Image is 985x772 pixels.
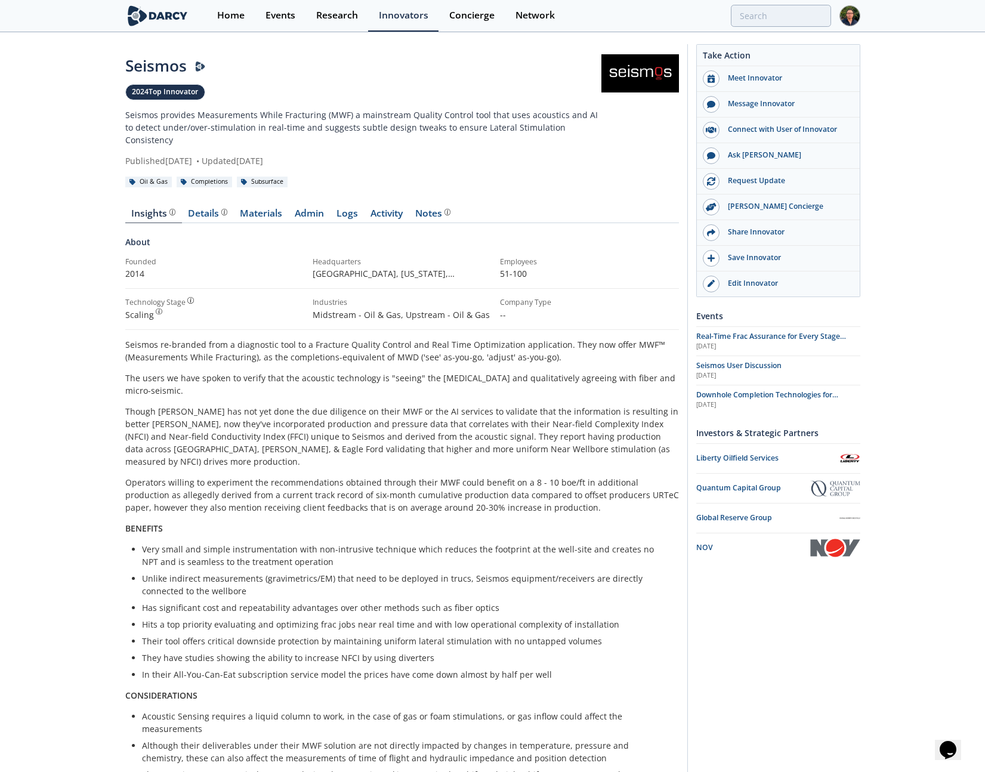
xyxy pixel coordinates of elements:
img: information.svg [156,308,162,315]
div: About [125,236,679,257]
li: Their tool offers critical downside protection by maintaining uniform lateral stimulation with no... [142,635,671,647]
li: In their All-You-Can-Eat subscription service model the prices have come down almost by half per ... [142,668,671,681]
img: Darcy Presenter [195,61,206,72]
div: [DATE] [696,400,860,410]
p: The users we have spoken to verify that the acoustic technology is "seeing" the [MEDICAL_DATA] an... [125,372,679,397]
div: Network [515,11,555,20]
div: Investors & Strategic Partners [696,422,860,443]
img: Profile [839,5,860,26]
div: Message Innovator [720,98,853,109]
div: Save Innovator [720,252,853,263]
div: Scaling [125,308,304,321]
div: Concierge [449,11,495,20]
a: Real-Time Frac Assurance for Every Stage (From Pipe Friction & Cluster Efficiency to Entry Hole D... [696,331,860,351]
p: Seismos provides Measurements While Fracturing (MWF) a mainstream Quality Control tool that uses ... [125,109,601,146]
li: Has significant cost and repeatability advantages over other methods such as fiber optics [142,601,671,614]
strong: BENEFITS [125,523,163,534]
div: Notes [415,209,450,218]
a: Global Reserve Group Global Reserve Group [696,508,860,529]
span: Real-Time Frac Assurance for Every Stage (From Pipe Friction & Cluster Efficiency to Entry Hole D... [696,331,846,363]
p: Operators willing to experiment the recommendations obtained through their MWF could benefit on a... [125,476,679,514]
img: information.svg [221,209,228,215]
div: Ask [PERSON_NAME] [720,150,853,160]
img: information.svg [444,209,451,215]
a: NOV NOV [696,538,860,558]
a: Seismos User Discussion [DATE] [696,360,860,381]
a: Downhole Completion Technologies for Unconventional Reservoirs Forum [DATE] [696,390,860,410]
li: They have studies showing the ability to increase NFCI by using diverters [142,651,671,664]
div: Meet Innovator [720,73,853,84]
p: 51-100 [500,267,679,280]
div: Quantum Capital Group [696,483,810,493]
a: Quantum Capital Group Quantum Capital Group [696,478,860,499]
iframe: chat widget [935,724,973,760]
div: Seismos [125,54,601,78]
p: Seismos re-branded from a diagnostic tool to a Fracture Quality Control and Real Time Optimizatio... [125,338,679,363]
img: Liberty Oilfield Services [839,448,860,469]
div: Company Type [500,297,679,308]
a: Notes [409,209,457,223]
li: Acoustic Sensing requires a liquid column to work, in the case of gas or foam stimulations, or ga... [142,710,671,735]
img: information.svg [187,297,194,304]
p: 2014 [125,267,304,280]
a: Logs [331,209,365,223]
div: Events [696,305,860,326]
div: Industries [313,297,492,308]
div: Liberty Oilfield Services [696,453,839,464]
p: [GEOGRAPHIC_DATA], [US_STATE] , [GEOGRAPHIC_DATA] [313,267,492,280]
div: Request Update [720,175,853,186]
p: -- [500,308,679,321]
div: Headquarters [313,257,492,267]
p: Though [PERSON_NAME] has not yet done the due diligence on their MWF or the AI services to valida... [125,405,679,468]
div: Details [188,209,227,218]
div: Research [316,11,358,20]
a: Liberty Oilfield Services Liberty Oilfield Services [696,448,860,469]
li: Very small and simple instrumentation with non-intrusive technique which reduces the footprint at... [142,543,671,568]
a: Details [182,209,234,223]
a: Materials [234,209,289,223]
div: Published [DATE] Updated [DATE] [125,155,601,167]
div: Edit Innovator [720,278,853,289]
div: [PERSON_NAME] Concierge [720,201,853,212]
strong: CONSIDERATIONS [125,690,197,701]
div: Insights [131,209,175,218]
div: Employees [500,257,679,267]
span: Seismos User Discussion [696,360,782,370]
li: Unlike indirect measurements (gravimetrics/EM) that need to be deployed in trucs, Seismos equipme... [142,572,671,597]
a: Activity [365,209,409,223]
div: Events [265,11,295,20]
div: [DATE] [696,371,860,381]
div: Global Reserve Group [696,512,839,523]
img: information.svg [169,209,176,215]
img: logo-wide.svg [125,5,190,26]
div: Subsurface [237,177,288,187]
span: Midstream - Oil & Gas, Upstream - Oil & Gas [313,309,490,320]
div: Completions [177,177,233,187]
a: Insights [125,209,182,223]
div: Home [217,11,245,20]
div: Connect with User of Innovator [720,124,853,135]
a: Admin [289,209,331,223]
input: Advanced Search [731,5,831,27]
img: NOV [810,539,860,558]
div: Technology Stage [125,297,186,308]
a: Edit Innovator [697,271,860,297]
li: Hits a top priority evaluating and optimizing frac jobs near real time and with low operational c... [142,618,671,631]
div: Founded [125,257,304,267]
div: Take Action [697,49,860,66]
img: Global Reserve Group [839,508,860,529]
div: [DATE] [696,342,860,351]
div: NOV [696,542,810,553]
div: Innovators [379,11,428,20]
div: Oil & Gas [125,177,172,187]
span: Downhole Completion Technologies for Unconventional Reservoirs Forum [696,390,838,410]
a: 2024Top Innovator [125,84,205,100]
button: Save Innovator [697,246,860,271]
img: Quantum Capital Group [810,480,860,497]
li: Although their deliverables under their MWF solution are not directly impacted by changes in temp... [142,739,671,764]
span: • [194,155,202,166]
div: Share Innovator [720,227,853,237]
